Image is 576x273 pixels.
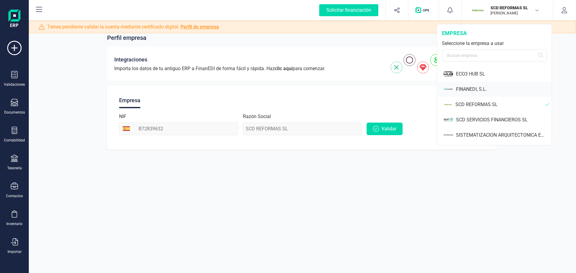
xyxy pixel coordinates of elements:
img: FI [444,84,453,94]
div: Importar [7,249,22,254]
button: Solicitar financiación [312,1,385,20]
input: Buscar empresa [442,49,547,61]
button: Logo de OPS [412,1,435,20]
div: SCD REFORMAS SL [455,101,545,108]
div: Contabilidad [4,138,25,143]
div: Contactos [6,194,23,198]
p: SCD REFORMAS SL [490,5,538,11]
img: SC [444,99,452,110]
img: SC [471,4,484,17]
img: integrations-img [391,54,480,73]
div: Seleccione la empresa a usar [442,40,547,47]
p: [PERSON_NAME] [490,11,538,16]
label: Razón Social [243,113,271,120]
div: Empresa [119,93,140,108]
span: Perfil empresa [107,34,146,42]
label: NIF [119,113,126,120]
img: SI [444,130,453,140]
div: Validaciones [4,82,25,87]
div: SISTEMATIZACION ARQUITECTONICA EN REFORMAS SL [456,132,552,139]
img: SC [444,114,453,125]
div: Solicitar financiación [319,4,378,16]
div: Documentos [4,110,25,115]
span: Importa los datos de tu antiguo ERP a FinanEDI de forma fácil y rápida. Haz para comenzar. [114,65,325,72]
button: SCSCD REFORMAS SL[PERSON_NAME] [469,1,546,20]
div: SCD SERVICIOS FINANCIEROS SL [456,116,552,123]
div: empresa [442,29,547,37]
a: Perfil de empresa [181,24,219,30]
img: Logo Finanedi [8,10,20,29]
span: Integraciones [114,55,147,64]
div: FINANEDI, S.L. [456,86,552,93]
div: Inventario [6,221,22,226]
img: Logo de OPS [415,7,431,13]
button: Validar [367,123,403,135]
span: Validar [381,125,396,132]
span: Tienes pendiente validar la cuenta mediante certificado digital. [47,23,219,31]
div: Tesorería [7,166,22,171]
div: ECO3 HUB SL [456,70,552,78]
img: EC [444,69,453,79]
span: clic aquí [275,66,292,71]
